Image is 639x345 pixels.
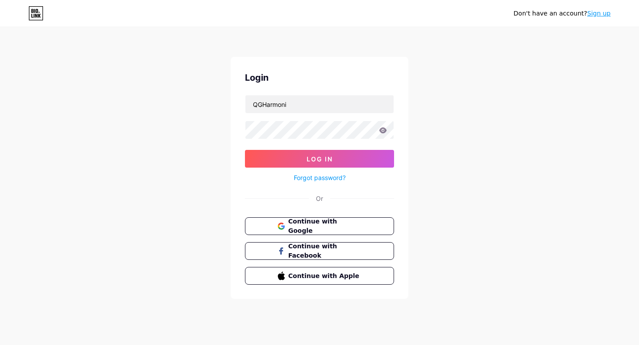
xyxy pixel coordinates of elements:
[288,271,362,281] span: Continue with Apple
[513,9,611,18] div: Don't have an account?
[245,242,394,260] button: Continue with Facebook
[245,71,394,84] div: Login
[245,267,394,285] button: Continue with Apple
[245,217,394,235] button: Continue with Google
[288,217,362,235] span: Continue with Google
[288,242,362,260] span: Continue with Facebook
[316,194,323,203] div: Or
[245,95,394,113] input: Username
[307,155,333,163] span: Log In
[245,150,394,168] button: Log In
[587,10,611,17] a: Sign up
[294,173,346,182] a: Forgot password?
